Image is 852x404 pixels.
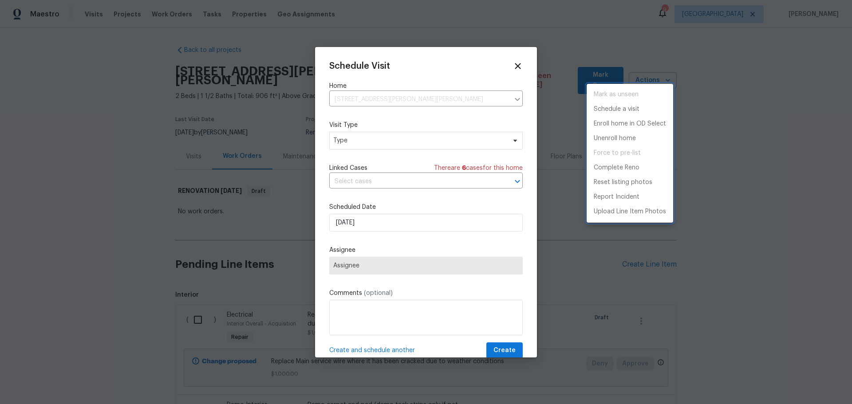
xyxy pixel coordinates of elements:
p: Unenroll home [594,134,636,143]
p: Report Incident [594,192,639,202]
p: Upload Line Item Photos [594,207,666,216]
p: Enroll home in OD Select [594,119,666,129]
p: Reset listing photos [594,178,652,187]
span: Setup visit must be completed before moving home to pre-list [587,146,673,161]
p: Complete Reno [594,163,639,173]
p: Schedule a visit [594,105,639,114]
